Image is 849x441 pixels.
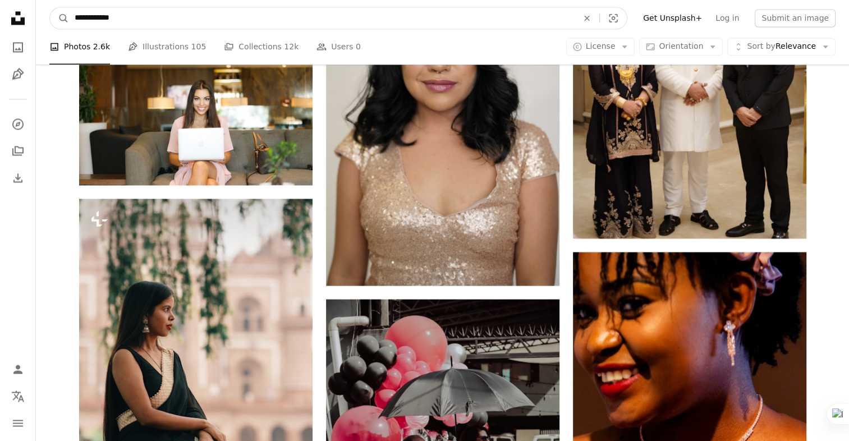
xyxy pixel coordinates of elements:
[747,42,816,53] span: Relevance
[747,42,775,51] span: Sort by
[128,29,206,65] a: Illustrations 105
[284,41,299,53] span: 12k
[575,7,599,29] button: Clear
[586,42,616,51] span: License
[79,30,313,185] img: woman using laptop
[7,140,29,162] a: Collections
[191,41,206,53] span: 105
[7,36,29,58] a: Photos
[7,358,29,380] a: Log in / Sign up
[79,368,313,378] a: a woman sitting on a bench in a black dress
[755,9,836,27] button: Submit an image
[79,102,313,112] a: woman using laptop
[573,58,806,68] a: Three people posing for a formal group portrait indoors.
[7,167,29,189] a: Download History
[566,38,635,56] button: License
[224,29,299,65] a: Collections 12k
[659,42,703,51] span: Orientation
[7,412,29,434] button: Menu
[709,9,746,27] a: Log in
[50,7,69,29] button: Search Unsplash
[7,385,29,407] button: Language
[7,63,29,85] a: Illustrations
[727,38,836,56] button: Sort byRelevance
[636,9,709,27] a: Get Unsplash+
[356,41,361,53] span: 0
[639,38,723,56] button: Orientation
[573,393,806,403] a: Elegant woman smiles, adorned in jewelry.
[7,113,29,135] a: Explore
[316,29,361,65] a: Users 0
[600,7,627,29] button: Visual search
[7,7,29,31] a: Home — Unsplash
[49,7,627,29] form: Find visuals sitewide
[326,105,559,115] a: woman in white floral lace scoop neck shirt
